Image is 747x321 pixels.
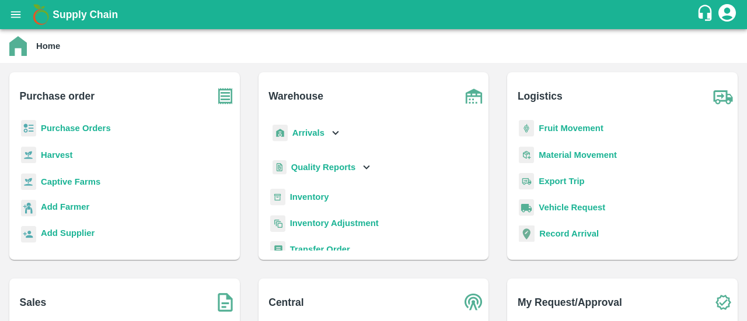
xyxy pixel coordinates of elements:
img: material [519,146,534,164]
img: qualityReport [273,160,287,175]
img: whArrival [273,125,288,142]
b: Purchase order [20,88,95,104]
b: Sales [20,294,47,311]
a: Purchase Orders [41,124,111,133]
a: Export Trip [539,177,584,186]
b: Add Farmer [41,202,89,211]
b: Warehouse [268,88,323,104]
img: farmer [21,200,36,217]
img: whInventory [270,189,285,206]
a: Supply Chain [53,6,696,23]
img: logo [29,3,53,26]
img: fruit [519,120,534,137]
img: purchase [211,82,240,111]
img: harvest [21,146,36,164]
b: Add Supplier [41,228,95,238]
button: open drawer [2,1,29,28]
a: Record Arrival [539,229,599,238]
div: Arrivals [270,120,343,146]
b: Arrivals [292,128,324,137]
b: My Request/Approval [518,294,622,311]
img: truck [708,82,738,111]
a: Captive Farms [41,177,100,186]
a: Harvest [41,150,72,160]
img: harvest [21,173,36,191]
b: Home [36,41,60,51]
img: check [708,288,738,317]
img: soSales [211,288,240,317]
div: Quality Reports [270,156,373,179]
img: recordArrival [519,225,535,242]
div: account of current user [717,2,738,27]
b: Supply Chain [53,9,118,20]
img: delivery [519,173,534,190]
b: Logistics [518,88,563,104]
a: Inventory [290,192,329,202]
b: Quality Reports [291,163,356,172]
img: warehouse [459,82,488,111]
a: Inventory Adjustment [290,218,379,228]
img: home [9,36,27,56]
a: Add Farmer [41,200,89,216]
img: central [459,288,488,317]
a: Vehicle Request [539,203,605,212]
a: Fruit Movement [539,124,603,133]
b: Central [268,294,303,311]
img: inventory [270,215,285,232]
a: Add Supplier [41,227,95,242]
a: Material Movement [539,150,617,160]
img: supplier [21,226,36,243]
img: vehicle [519,199,534,216]
img: reciept [21,120,36,137]
img: whTransfer [270,241,285,258]
div: customer-support [696,4,717,25]
a: Transfer Order [290,245,350,254]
